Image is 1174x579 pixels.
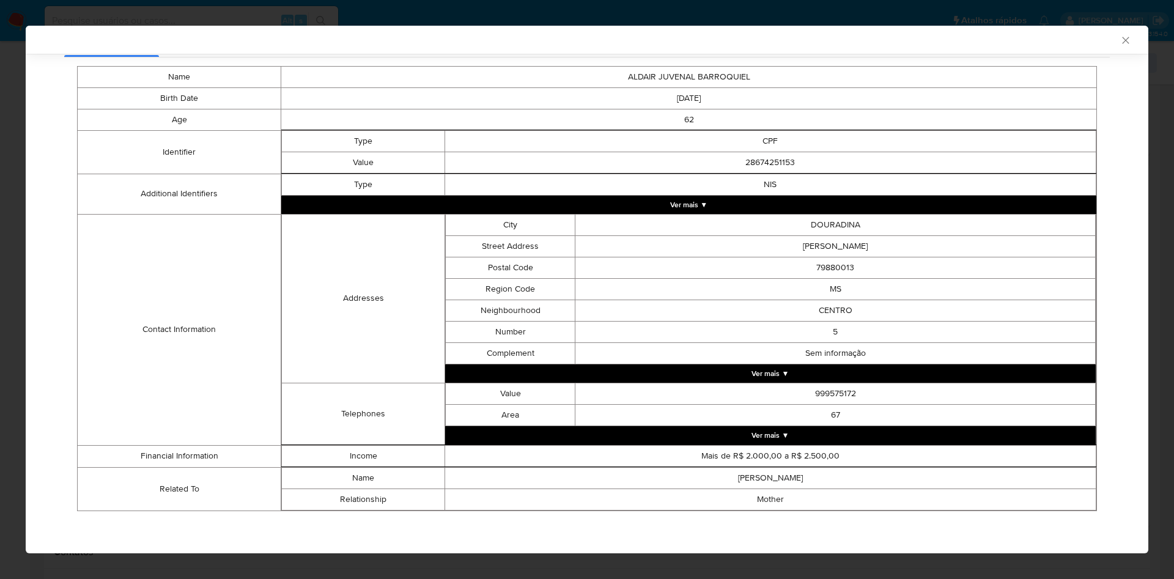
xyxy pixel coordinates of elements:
button: Fechar a janela [1120,34,1131,45]
td: 79880013 [575,257,1096,278]
td: 5 [575,321,1096,342]
td: Income [282,445,445,467]
td: Mais de R$ 2.000,00 a R$ 2.500,00 [445,445,1096,467]
td: Postal Code [445,257,575,278]
td: [PERSON_NAME] [575,235,1096,257]
td: [DATE] [281,87,1097,109]
td: Telephones [282,383,445,444]
td: Street Address [445,235,575,257]
td: Number [445,321,575,342]
td: Value [445,383,575,404]
td: DOURADINA [575,214,1096,235]
td: Value [282,152,445,173]
td: City [445,214,575,235]
td: 67 [575,404,1096,426]
td: 62 [281,109,1097,130]
td: Region Code [445,278,575,300]
td: Age [78,109,281,130]
td: Relationship [282,489,445,510]
td: Related To [78,467,281,511]
td: Type [282,130,445,152]
td: Addresses [282,214,445,383]
td: 999575172 [575,383,1096,404]
td: Name [282,467,445,489]
td: ALDAIR JUVENAL BARROQUIEL [281,66,1097,87]
td: Complement [445,342,575,364]
div: closure-recommendation-modal [26,26,1148,553]
td: Financial Information [78,445,281,467]
td: CPF [445,130,1096,152]
td: Type [282,174,445,195]
td: Neighbourhood [445,300,575,321]
td: Sem informação [575,342,1096,364]
td: Area [445,404,575,426]
td: Contact Information [78,214,281,445]
td: Mother [445,489,1096,510]
button: Expand array [445,364,1096,383]
td: [PERSON_NAME] [445,467,1096,489]
td: Name [78,66,281,87]
td: NIS [445,174,1096,195]
td: 28674251153 [445,152,1096,173]
td: Identifier [78,130,281,174]
td: MS [575,278,1096,300]
td: Additional Identifiers [78,174,281,214]
td: Birth Date [78,87,281,109]
button: Expand array [445,426,1096,444]
button: Expand array [281,196,1096,214]
td: CENTRO [575,300,1096,321]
